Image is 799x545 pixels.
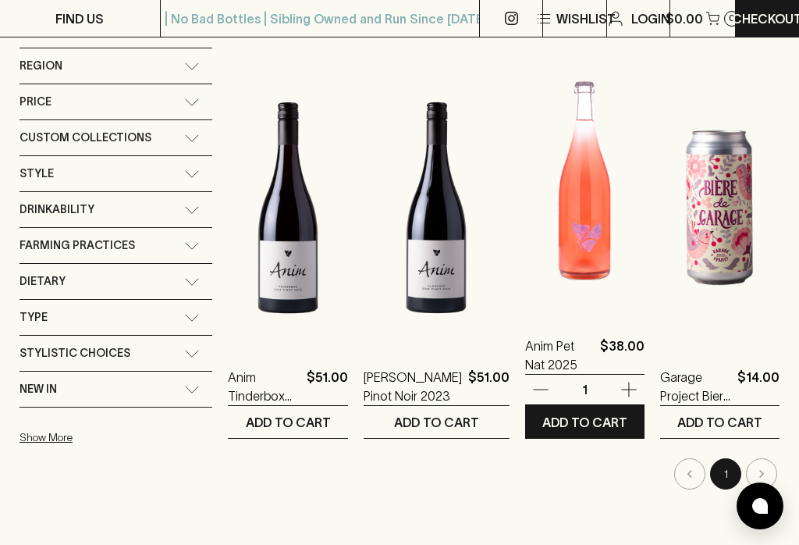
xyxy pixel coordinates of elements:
[20,164,54,183] span: Style
[600,337,645,374] p: $38.00
[20,422,224,454] button: Show More
[556,9,616,28] p: Wishlist
[55,9,104,28] p: FIND US
[660,406,779,438] button: ADD TO CART
[631,9,670,28] p: Login
[20,236,135,255] span: Farming Practices
[20,308,48,327] span: Type
[752,498,768,514] img: bubble-icon
[566,381,603,398] p: 1
[542,413,627,432] p: ADD TO CART
[394,413,479,432] p: ADD TO CART
[364,71,510,344] img: Anim Clarence Pinot Noir 2023
[20,379,57,399] span: New In
[20,92,51,112] span: Price
[20,128,151,148] span: Custom Collections
[228,406,347,438] button: ADD TO CART
[525,40,645,313] img: Anim Pet Nat 2025
[729,14,735,23] p: 0
[660,71,779,344] img: Garage Project Biere de Garage Tart Cherry Farmhouse Ale 440ml
[20,200,94,219] span: Drinkability
[246,413,331,432] p: ADD TO CART
[468,368,510,405] p: $51.00
[20,264,212,299] div: Dietary
[677,413,762,432] p: ADD TO CART
[20,228,212,263] div: Farming Practices
[666,9,703,28] p: $0.00
[20,120,212,155] div: Custom Collections
[20,300,212,335] div: Type
[20,336,212,371] div: Stylistic Choices
[364,406,510,438] button: ADD TO CART
[525,337,594,374] a: Anim Pet Nat 2025
[20,372,212,407] div: New In
[307,368,348,405] p: $51.00
[20,344,130,363] span: Stylistic Choices
[20,156,212,191] div: Style
[20,48,212,84] div: Region
[364,368,462,405] a: [PERSON_NAME] Pinot Noir 2023
[20,84,212,119] div: Price
[228,71,347,344] img: Anim Tinderbox Pinot Noir 2023
[20,192,212,227] div: Drinkability
[228,368,300,405] a: Anim Tinderbox Pinot Noir 2023
[228,458,779,490] nav: pagination navigation
[20,272,66,291] span: Dietary
[525,406,645,438] button: ADD TO CART
[737,368,779,405] p: $14.00
[660,368,731,405] a: Garage Project Biere de Garage Tart Cherry Farmhouse Ale 440ml
[710,458,741,490] button: page 1
[20,56,62,76] span: Region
